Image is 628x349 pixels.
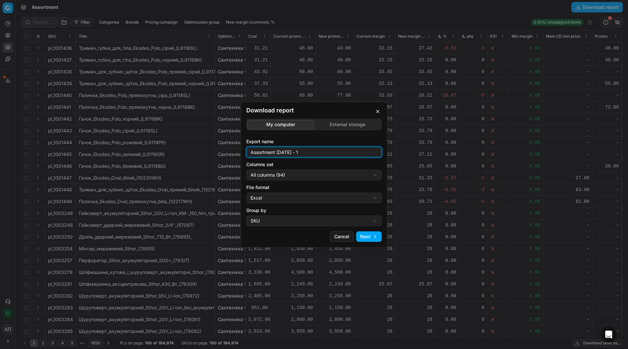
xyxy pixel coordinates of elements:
[246,184,382,191] label: File format
[356,231,382,242] button: Next
[246,161,382,168] label: Columns set
[314,120,381,129] button: External storage
[330,231,354,242] button: Cancel
[246,107,382,113] h2: Download report
[246,138,382,145] label: Export name
[247,120,314,129] button: My computer
[246,207,382,214] label: Group by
